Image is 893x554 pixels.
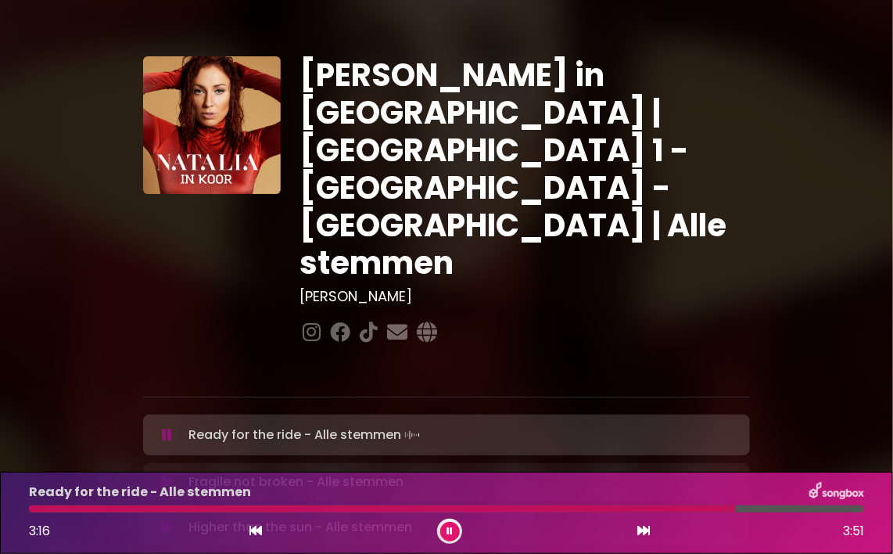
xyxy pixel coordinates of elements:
[809,482,864,502] img: songbox-logo-white.png
[401,424,423,446] img: waveform4.gif
[188,424,423,446] p: Ready for the ride - Alle stemmen
[299,56,750,282] h1: [PERSON_NAME] in [GEOGRAPHIC_DATA] | [GEOGRAPHIC_DATA] 1 - [GEOGRAPHIC_DATA] - [GEOGRAPHIC_DATA] ...
[29,522,50,540] span: 3:16
[299,288,750,305] h3: [PERSON_NAME]
[843,522,864,541] span: 3:51
[143,56,281,194] img: YTVS25JmS9CLUqXqkEhs
[29,483,251,502] p: Ready for the ride - Alle stemmen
